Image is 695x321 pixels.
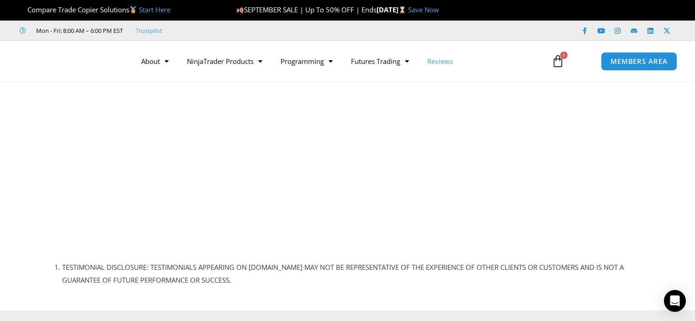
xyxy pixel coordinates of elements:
img: LogoAI | Affordable Indicators – NinjaTrader [20,45,118,78]
img: 🥇 [130,6,137,13]
img: 🍂 [237,6,244,13]
span: Compare Trade Copier Solutions [20,5,170,14]
a: Save Now [408,5,439,14]
a: NinjaTrader Products [178,51,271,72]
li: TESTIMONIAL DISCLOSURE: TESTIMONIALS APPEARING ON [DOMAIN_NAME] MAY NOT BE REPRESENTATIVE OF THE ... [62,261,654,287]
strong: [DATE] [377,5,408,14]
a: About [132,51,178,72]
span: Mon - Fri: 8:00 AM – 6:00 PM EST [34,25,123,36]
span: 0 [560,52,568,59]
span: SEPTEMBER SALE | Up To 50% OFF | Ends [236,5,377,14]
a: Programming [271,51,342,72]
div: Open Intercom Messenger [664,290,686,312]
a: Start Here [139,5,170,14]
nav: Menu [132,51,542,72]
a: Reviews [418,51,462,72]
img: 🏆 [20,6,27,13]
a: Futures Trading [342,51,418,72]
a: Trustpilot [136,25,162,36]
a: MEMBERS AREA [601,52,677,71]
img: ⌛ [399,6,406,13]
a: 0 [538,48,578,74]
span: MEMBERS AREA [610,58,668,65]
